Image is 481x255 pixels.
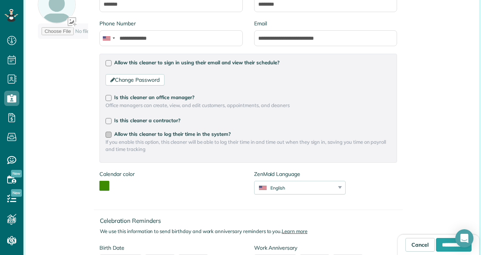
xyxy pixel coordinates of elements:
[455,229,473,247] div: Open Intercom Messenger
[254,170,346,178] label: ZenMaid Language
[100,218,403,224] h4: Celebration Reminders
[114,94,194,100] span: Is this cleaner an office manager?
[114,117,180,123] span: Is this cleaner a contractor?
[100,228,403,235] p: We use this information to send birthday and work anniversary reminders to you.
[99,244,242,252] label: Birth Date
[254,20,397,27] label: Email
[282,228,307,234] a: Learn more
[106,74,164,86] a: Change Password
[99,170,134,178] label: Calendar color
[114,59,279,65] span: Allow this cleaner to sign in using their email and view their schedule?
[99,20,242,27] label: Phone Number
[114,131,231,137] span: Allow this cleaner to log their time in the system?
[106,138,391,153] span: If you enable this option, this cleaner will be able to log their time in and time out when they ...
[11,170,22,177] span: New
[254,244,397,252] label: Work Anniversary
[405,238,435,252] a: Cancel
[11,189,22,197] span: New
[106,102,391,109] span: Office managers can create, view, and edit customers, appointments, and cleaners
[254,185,336,191] div: English
[99,181,109,191] button: toggle color picker dialog
[100,31,117,46] div: United States: +1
